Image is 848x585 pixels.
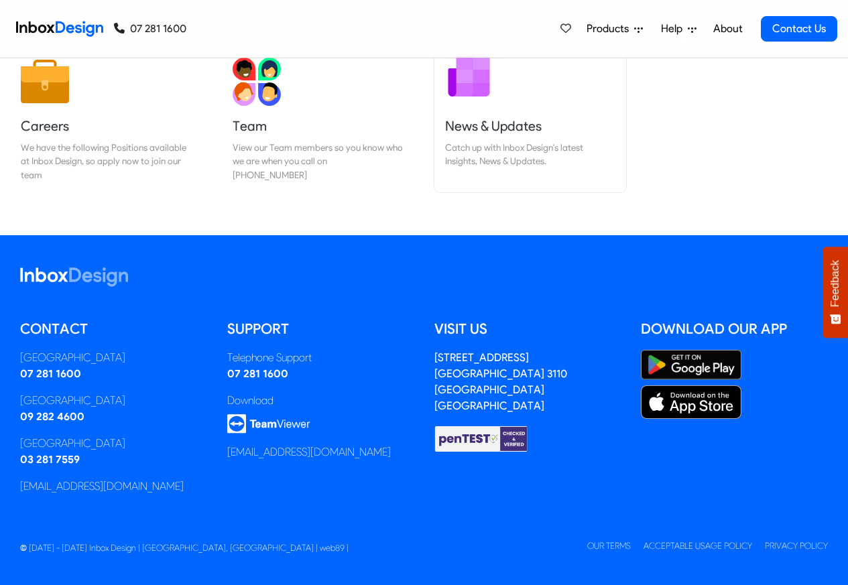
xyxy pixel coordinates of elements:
a: 09 282 4600 [20,410,84,423]
img: 2022_01_13_icon_team.svg [233,58,281,106]
a: Careers We have the following Positions available at Inbox Design, so apply now to join our team [10,47,202,192]
div: [GEOGRAPHIC_DATA] [20,350,207,366]
div: Catch up with Inbox Design's latest Insights, News & Updates. [445,141,615,168]
img: logo_inboxdesign_white.svg [20,267,128,287]
div: Telephone Support [227,350,414,366]
span: © [DATE] - [DATE] Inbox Design | [GEOGRAPHIC_DATA], [GEOGRAPHIC_DATA] | web89 | [20,543,349,553]
div: We have the following Positions available at Inbox Design, so apply now to join our team [21,141,191,182]
h5: Careers [21,117,191,135]
img: 2022_01_12_icon_newsletter.svg [445,52,493,101]
a: [EMAIL_ADDRESS][DOMAIN_NAME] [227,446,391,458]
a: News & Updates Catch up with Inbox Design's latest Insights, News & Updates. [434,47,626,192]
a: 03 281 7559 [20,453,80,466]
a: Our Terms [587,541,631,551]
a: Products [581,15,648,42]
a: Team View our Team members so you know who we are when you call on [PHONE_NUMBER] [222,47,414,192]
a: 07 281 1600 [114,21,186,37]
a: [STREET_ADDRESS][GEOGRAPHIC_DATA] 3110[GEOGRAPHIC_DATA][GEOGRAPHIC_DATA] [434,351,567,412]
span: Products [587,21,634,37]
address: [STREET_ADDRESS] [GEOGRAPHIC_DATA] 3110 [GEOGRAPHIC_DATA] [GEOGRAPHIC_DATA] [434,351,567,412]
a: Acceptable Usage Policy [644,541,752,551]
a: About [709,15,746,42]
span: Feedback [829,260,841,307]
h5: Contact [20,319,207,339]
h5: Support [227,319,414,339]
img: 2022_01_13_icon_job.svg [21,58,69,106]
a: Contact Us [761,16,837,42]
a: Checked & Verified by penTEST [434,432,528,444]
img: Google Play Store [641,350,741,380]
a: [EMAIL_ADDRESS][DOMAIN_NAME] [20,480,184,493]
div: [GEOGRAPHIC_DATA] [20,436,207,452]
img: Checked & Verified by penTEST [434,425,528,453]
h5: Download our App [641,319,828,339]
span: Help [661,21,688,37]
a: Help [656,15,702,42]
button: Feedback - Show survey [823,247,848,338]
img: Apple App Store [641,385,741,419]
a: Privacy Policy [765,541,828,551]
div: [GEOGRAPHIC_DATA] [20,393,207,409]
h5: News & Updates [445,117,615,135]
img: logo_teamviewer.svg [227,414,310,434]
div: Download [227,393,414,409]
h5: Visit us [434,319,621,339]
a: 07 281 1600 [20,367,81,380]
a: 07 281 1600 [227,367,288,380]
h5: Team [233,117,403,135]
div: View our Team members so you know who we are when you call on [PHONE_NUMBER] [233,141,403,182]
